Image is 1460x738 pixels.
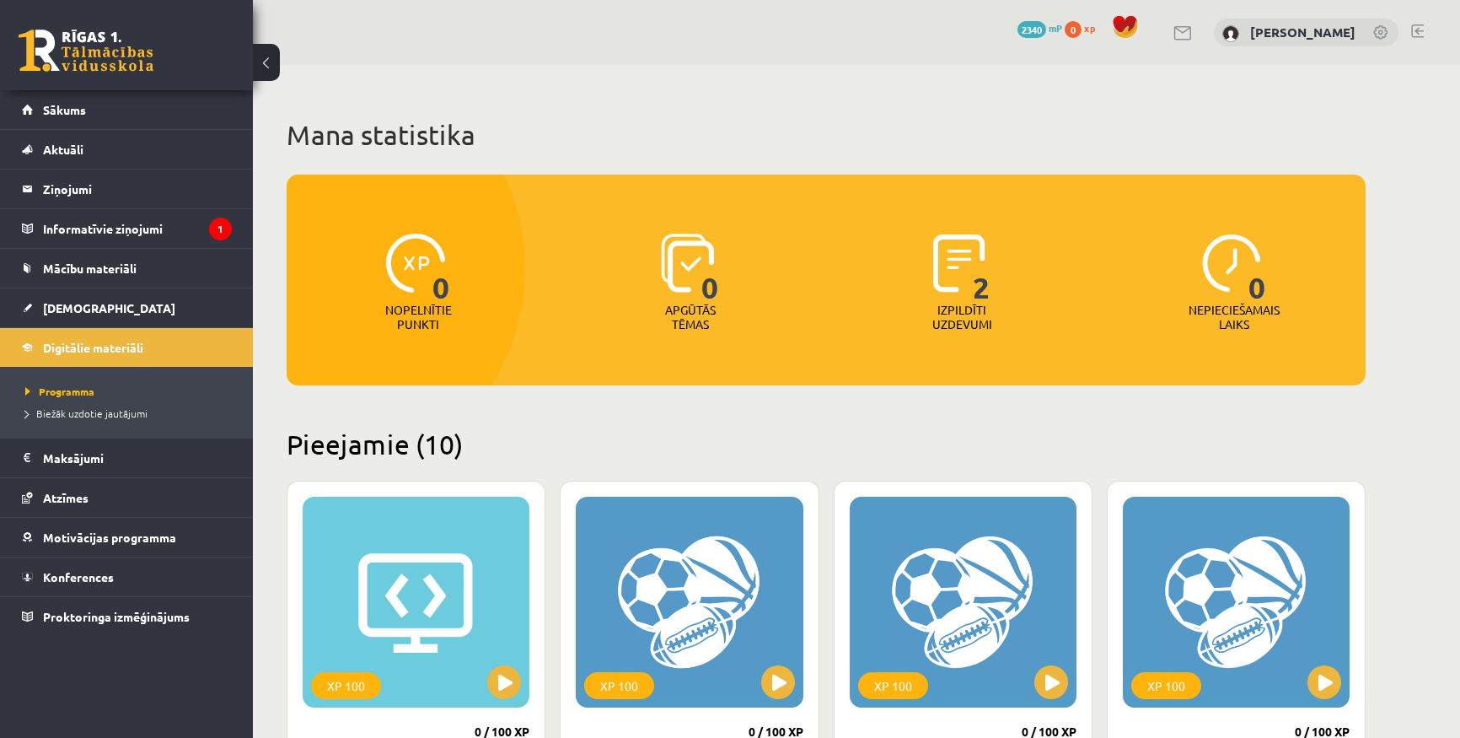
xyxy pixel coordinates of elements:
[929,303,995,331] p: Izpildīti uzdevumi
[209,218,232,240] i: 1
[22,209,232,248] a: Informatīvie ziņojumi1
[22,90,232,129] a: Sākums
[43,439,232,477] legend: Maksājumi
[311,672,381,699] div: XP 100
[22,478,232,517] a: Atzīmes
[43,300,175,315] span: [DEMOGRAPHIC_DATA]
[43,340,143,355] span: Digitālie materiāli
[22,170,232,208] a: Ziņojumi
[973,234,990,303] span: 2
[25,385,94,398] span: Programma
[385,303,452,331] p: Nopelnītie punkti
[25,406,236,421] a: Biežāk uzdotie jautājumi
[287,118,1366,152] h1: Mana statistika
[933,234,985,293] img: icon-completed-tasks-ad58ae20a441b2904462921112bc710f1caf180af7a3daa7317a5a94f2d26646.svg
[22,130,232,169] a: Aktuāli
[22,558,232,596] a: Konferences
[1250,24,1355,40] a: [PERSON_NAME]
[22,439,232,477] a: Maksājumi
[43,490,89,505] span: Atzīmes
[1065,21,1103,35] a: 0 xp
[1189,303,1280,331] p: Nepieciešamais laiks
[22,597,232,636] a: Proktoringa izmēģinājums
[22,328,232,367] a: Digitālie materiāli
[1222,25,1239,42] img: Matīss Liepiņš
[287,428,1366,461] h2: Pieejamie (10)
[43,569,114,584] span: Konferences
[858,672,928,699] div: XP 100
[1049,21,1062,35] span: mP
[658,303,723,331] p: Apgūtās tēmas
[43,102,86,117] span: Sākums
[701,234,719,303] span: 0
[661,234,714,293] img: icon-learned-topics-4a711ccc23c960034f471b6e78daf4a3bad4a20eaf4de84257b87e66633f6470.svg
[43,170,232,208] legend: Ziņojumi
[1084,21,1095,35] span: xp
[386,234,445,293] img: icon-xp-0682a9bc20223a9ccc6f5883a126b849a74cddfe5390d2b41b4391c66f2066e7.svg
[22,288,232,327] a: [DEMOGRAPHIC_DATA]
[25,384,236,399] a: Programma
[25,407,148,420] span: Biežāk uzdotie jautājumi
[43,609,190,624] span: Proktoringa izmēģinājums
[1202,234,1261,293] img: icon-clock-7be60019b62300814b6bd22b8e044499b485619524d84068768e800edab66f18.svg
[43,142,83,157] span: Aktuāli
[19,30,153,72] a: Rīgas 1. Tālmācības vidusskola
[1248,234,1266,303] span: 0
[22,249,232,288] a: Mācību materiāli
[43,261,137,276] span: Mācību materiāli
[1017,21,1062,35] a: 2340 mP
[43,530,176,545] span: Motivācijas programma
[1131,672,1201,699] div: XP 100
[1065,21,1082,38] span: 0
[432,234,450,303] span: 0
[584,672,654,699] div: XP 100
[1017,21,1046,38] span: 2340
[43,209,232,248] legend: Informatīvie ziņojumi
[22,518,232,557] a: Motivācijas programma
